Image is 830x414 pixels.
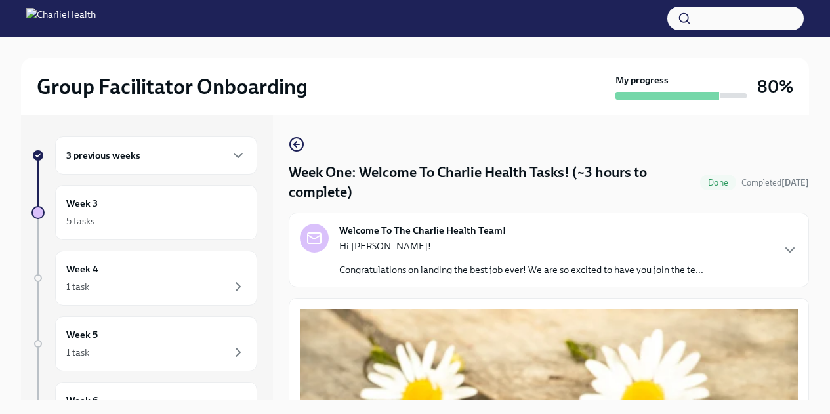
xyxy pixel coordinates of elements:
[781,178,809,188] strong: [DATE]
[31,185,257,240] a: Week 35 tasks
[289,163,695,202] h4: Week One: Welcome To Charlie Health Tasks! (~3 hours to complete)
[66,262,98,276] h6: Week 4
[66,148,140,163] h6: 3 previous weeks
[31,251,257,306] a: Week 41 task
[31,316,257,371] a: Week 51 task
[26,8,96,29] img: CharlieHealth
[339,239,703,253] p: Hi [PERSON_NAME]!
[66,196,98,211] h6: Week 3
[66,215,94,228] div: 5 tasks
[339,263,703,276] p: Congratulations on landing the best job ever! We are so excited to have you join the te...
[66,393,98,407] h6: Week 6
[339,224,506,237] strong: Welcome To The Charlie Health Team!
[700,178,736,188] span: Done
[66,280,89,293] div: 1 task
[615,73,669,87] strong: My progress
[741,176,809,189] span: September 15th, 2025 22:27
[741,178,809,188] span: Completed
[66,346,89,359] div: 1 task
[37,73,308,100] h2: Group Facilitator Onboarding
[66,327,98,342] h6: Week 5
[55,136,257,175] div: 3 previous weeks
[757,75,793,98] h3: 80%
